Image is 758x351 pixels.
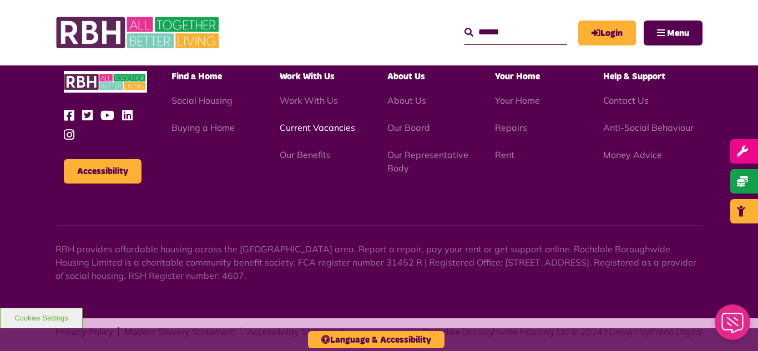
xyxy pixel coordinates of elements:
[603,72,665,81] span: Help & Support
[708,301,758,351] iframe: Netcall Web Assistant for live chat
[667,29,689,38] span: Menu
[387,122,430,133] a: Our Board
[280,72,335,81] span: Work With Us
[171,72,222,81] span: Find a Home
[495,95,540,106] a: Your Home
[55,11,222,54] img: RBH
[644,21,703,45] button: Navigation
[55,242,703,282] p: RBH provides affordable housing across the [GEOGRAPHIC_DATA] area. Report a repair, pay your rent...
[387,72,425,81] span: About Us
[495,72,540,81] span: Your Home
[387,149,468,174] a: Our Representative Body
[171,95,233,106] a: Social Housing - open in a new tab
[423,325,703,338] div: Rochdale Boroughwide Housing Ltd © 2024 | Design by
[171,122,235,133] a: Buying a Home
[64,159,142,184] button: Accessibility
[124,327,236,336] a: Modern Slavery Statement - open in a new tab
[387,95,426,106] a: About Us
[603,122,694,133] a: Anti-Social Behaviour
[308,331,444,348] button: Language & Accessibility
[495,149,514,160] a: Rent
[603,95,649,106] a: Contact Us
[464,21,567,44] input: Search
[280,149,331,160] a: Our Benefits
[64,71,147,93] img: RBH
[280,95,338,106] a: Work With Us
[247,327,345,336] a: Accessibility Statement
[280,122,355,133] a: Current Vacancies
[495,122,527,133] a: Repairs
[650,326,703,337] a: Prodo Digital - open in a new tab
[578,21,636,45] a: MyRBH
[603,149,662,160] a: Money Advice
[55,327,113,336] a: Privacy Policy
